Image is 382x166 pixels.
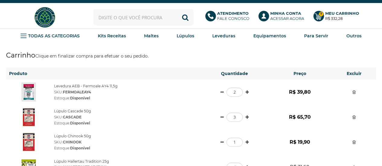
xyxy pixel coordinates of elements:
[6,49,376,61] h1: Carrinho
[177,31,194,40] a: Lúpulos
[212,33,235,39] strong: Leveduras
[304,33,328,39] strong: Para Servir
[290,139,310,145] strong: R$ 19,90
[35,53,149,59] small: Clique em finalizar compra para efetuar o seu pedido.
[144,31,159,40] a: Maltes
[54,84,117,88] a: Levedura AEB - Fermoale AY4 11,5g
[54,121,90,125] span: Estoque:
[22,108,35,127] img: Lúpulo Cascade 50g
[253,31,286,40] a: Equipamentos
[63,140,82,144] strong: CHINOOK
[177,9,194,26] button: Buscar
[144,33,159,39] strong: Maltes
[9,70,199,77] h6: Produto
[98,33,126,39] strong: Kits Receitas
[212,31,235,40] a: Leveduras
[34,6,56,29] img: Hopfen Haus BrewShop
[346,31,361,40] a: Outros
[98,31,126,40] a: Kits Receitas
[304,31,328,40] a: Para Servir
[217,11,249,16] b: Atendimento
[70,146,90,150] strong: Disponível
[289,89,311,95] strong: R$ 39,80
[270,11,301,16] b: Minha Conta
[21,83,36,102] img: Levedura AEB - Fermoale AY4 11,5g
[70,96,90,100] strong: Disponível
[54,134,91,138] a: Lúpulo Chinook 50g
[21,31,80,40] a: TODAS AS CATEGORIAS
[205,11,253,24] a: AtendimentoFale conosco
[325,11,359,16] b: Meu Carrinho
[93,9,194,26] input: Digite o que você procura
[54,96,90,100] span: Estoque:
[54,109,91,113] a: Lúpulo Cascade 50g
[205,70,264,77] h6: Quantidade
[70,121,90,125] strong: Disponível
[217,11,249,21] p: Fale conosco
[253,33,286,39] strong: Equipamentos
[54,115,82,119] span: SKU:
[319,11,324,17] strong: 7
[63,115,82,119] strong: CASCADE
[54,90,91,94] span: SKU:
[270,70,329,77] h6: Preço
[54,159,109,163] a: Lúpulo Hallertau Tradition 25g
[289,114,311,120] strong: R$ 65,70
[346,33,361,39] strong: Outros
[270,11,304,21] p: Acessar agora
[28,33,80,39] strong: TODAS AS CATEGORIAS
[177,33,194,39] strong: Lúpulos
[54,140,82,144] span: SKU:
[258,11,307,24] a: Minha ContaAcessar agora
[54,146,90,150] span: Estoque:
[335,70,373,77] h6: Excluir
[22,133,35,152] img: Lúpulo Chinook 50g
[63,90,91,94] strong: FERMOALEAY4
[325,16,343,21] strong: R$ 332,28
